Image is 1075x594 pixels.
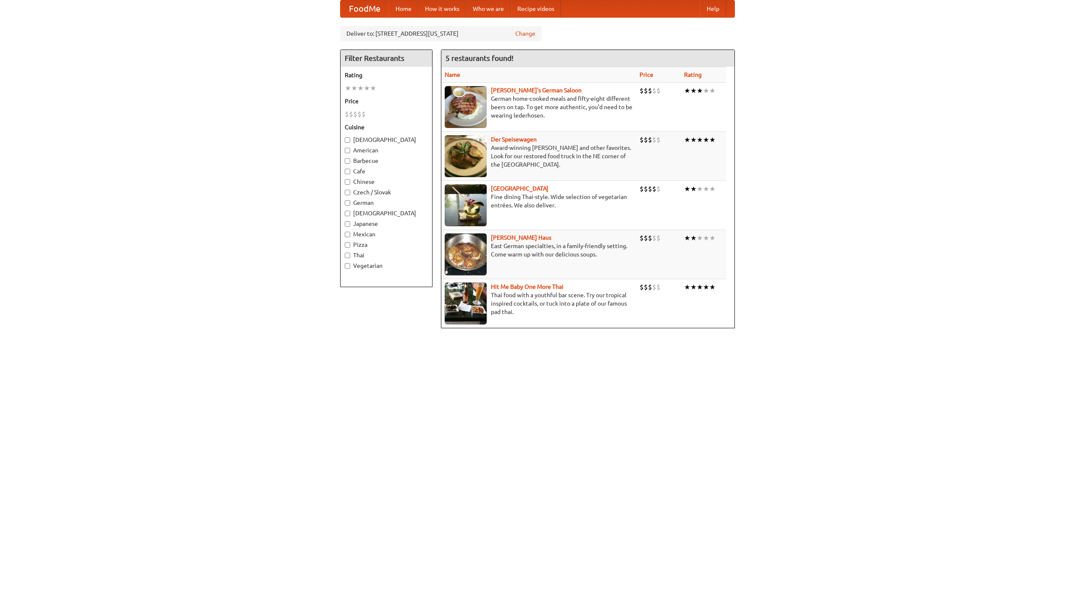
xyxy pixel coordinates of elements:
[652,184,656,194] li: $
[697,135,703,144] li: ★
[700,0,726,17] a: Help
[466,0,511,17] a: Who we are
[690,135,697,144] li: ★
[515,29,535,38] a: Change
[370,84,376,93] li: ★
[648,135,652,144] li: $
[345,263,350,269] input: Vegetarian
[644,86,648,95] li: $
[703,233,709,243] li: ★
[652,283,656,292] li: $
[357,110,362,119] li: $
[345,178,428,186] label: Chinese
[345,158,350,164] input: Barbecue
[341,50,432,67] h4: Filter Restaurants
[491,87,582,94] a: [PERSON_NAME]'s German Saloon
[709,283,716,292] li: ★
[491,234,551,241] a: [PERSON_NAME] Haus
[697,86,703,95] li: ★
[345,190,350,195] input: Czech / Slovak
[345,84,351,93] li: ★
[345,251,428,259] label: Thai
[418,0,466,17] a: How it works
[445,283,487,324] img: babythai.jpg
[345,220,428,228] label: Japanese
[445,193,633,209] p: Fine dining Thai-style. Wide selection of vegetarian entrées. We also deliver.
[351,84,357,93] li: ★
[345,242,350,248] input: Pizza
[656,86,661,95] li: $
[345,179,350,185] input: Chinese
[345,211,350,216] input: [DEMOGRAPHIC_DATA]
[445,71,460,78] a: Name
[345,123,428,131] h5: Cuisine
[491,283,564,290] a: Hit Me Baby One More Thai
[690,86,697,95] li: ★
[656,184,661,194] li: $
[345,241,428,249] label: Pizza
[644,135,648,144] li: $
[445,86,487,128] img: esthers.jpg
[703,86,709,95] li: ★
[345,137,350,143] input: [DEMOGRAPHIC_DATA]
[656,135,661,144] li: $
[648,86,652,95] li: $
[491,136,537,143] a: Der Speisewagen
[644,184,648,194] li: $
[345,71,428,79] h5: Rating
[640,283,644,292] li: $
[362,110,366,119] li: $
[353,110,357,119] li: $
[345,110,349,119] li: $
[709,86,716,95] li: ★
[709,184,716,194] li: ★
[709,135,716,144] li: ★
[690,233,697,243] li: ★
[684,184,690,194] li: ★
[640,135,644,144] li: $
[697,283,703,292] li: ★
[345,209,428,217] label: [DEMOGRAPHIC_DATA]
[703,135,709,144] li: ★
[640,86,644,95] li: $
[345,148,350,153] input: American
[491,185,548,192] b: [GEOGRAPHIC_DATA]
[703,283,709,292] li: ★
[345,146,428,154] label: American
[511,0,561,17] a: Recipe videos
[690,184,697,194] li: ★
[648,283,652,292] li: $
[445,233,487,275] img: kohlhaus.jpg
[684,233,690,243] li: ★
[345,221,350,227] input: Japanese
[345,136,428,144] label: [DEMOGRAPHIC_DATA]
[648,184,652,194] li: $
[345,262,428,270] label: Vegetarian
[644,233,648,243] li: $
[640,71,653,78] a: Price
[345,200,350,206] input: German
[445,144,633,169] p: Award-winning [PERSON_NAME] and other favorites. Look for our restored food truck in the NE corne...
[656,283,661,292] li: $
[640,233,644,243] li: $
[445,291,633,316] p: Thai food with a youthful bar scene. Try our tropical inspired cocktails, or tuck into a plate of...
[648,233,652,243] li: $
[445,242,633,259] p: East German specialties, in a family-friendly setting. Come warm up with our delicious soups.
[341,0,389,17] a: FoodMe
[684,86,690,95] li: ★
[644,283,648,292] li: $
[345,232,350,237] input: Mexican
[345,157,428,165] label: Barbecue
[697,184,703,194] li: ★
[357,84,364,93] li: ★
[349,110,353,119] li: $
[703,184,709,194] li: ★
[345,188,428,196] label: Czech / Slovak
[640,184,644,194] li: $
[652,233,656,243] li: $
[345,169,350,174] input: Cafe
[709,233,716,243] li: ★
